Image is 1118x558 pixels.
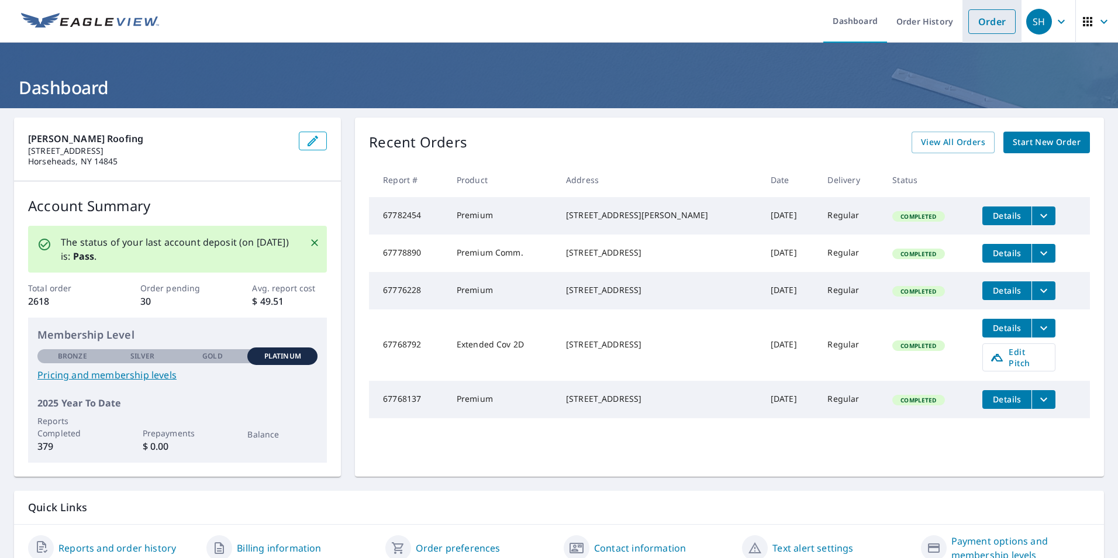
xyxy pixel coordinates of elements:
span: View All Orders [921,135,985,150]
span: Completed [893,342,943,350]
div: [STREET_ADDRESS][PERSON_NAME] [566,209,752,221]
span: Details [989,394,1024,405]
a: Text alert settings [772,541,853,555]
span: Details [989,247,1024,259]
button: filesDropdownBtn-67778890 [1031,244,1055,263]
button: detailsBtn-67776228 [982,281,1031,300]
span: Completed [893,287,943,295]
div: SH [1026,9,1052,35]
button: filesDropdownBtn-67776228 [1031,281,1055,300]
a: Reports and order history [58,541,176,555]
p: 30 [140,294,215,308]
th: Status [883,163,973,197]
button: detailsBtn-67768137 [982,390,1031,409]
img: EV Logo [21,13,159,30]
span: Start New Order [1013,135,1081,150]
td: 67776228 [369,272,447,309]
button: filesDropdownBtn-67768137 [1031,390,1055,409]
p: Avg. report cost [252,282,327,294]
td: 67768792 [369,309,447,381]
p: $ 0.00 [143,439,213,453]
td: Premium [447,272,557,309]
div: [STREET_ADDRESS] [566,247,752,259]
td: [DATE] [761,309,819,381]
span: Edit Pitch [990,346,1048,368]
a: Order preferences [416,541,501,555]
span: Completed [893,250,943,258]
td: Premium Comm. [447,235,557,272]
th: Product [447,163,557,197]
p: Gold [202,351,222,361]
th: Address [557,163,761,197]
th: Date [761,163,819,197]
td: [DATE] [761,272,819,309]
p: Prepayments [143,427,213,439]
p: Horseheads, NY 14845 [28,156,289,167]
a: Contact information [594,541,686,555]
a: Order [968,9,1016,34]
td: Regular [818,309,883,381]
button: detailsBtn-67768792 [982,319,1031,337]
p: The status of your last account deposit (on [DATE]) is: . [61,235,295,263]
p: $ 49.51 [252,294,327,308]
p: Reports Completed [37,415,108,439]
td: Regular [818,235,883,272]
td: [DATE] [761,235,819,272]
p: Bronze [58,351,87,361]
td: [DATE] [761,197,819,235]
span: Details [989,285,1024,296]
td: 67778890 [369,235,447,272]
span: Details [989,210,1024,221]
p: Account Summary [28,195,327,216]
p: Membership Level [37,327,318,343]
button: detailsBtn-67782454 [982,206,1031,225]
button: filesDropdownBtn-67768792 [1031,319,1055,337]
button: Close [307,235,322,250]
p: Quick Links [28,500,1090,515]
th: Delivery [818,163,883,197]
p: 2618 [28,294,103,308]
p: [PERSON_NAME] Roofing [28,132,289,146]
td: Regular [818,197,883,235]
p: Order pending [140,282,215,294]
a: Pricing and membership levels [37,368,318,382]
p: 2025 Year To Date [37,396,318,410]
th: Report # [369,163,447,197]
td: 67768137 [369,381,447,418]
p: Total order [28,282,103,294]
a: Edit Pitch [982,343,1055,371]
p: Platinum [264,351,301,361]
p: 379 [37,439,108,453]
p: [STREET_ADDRESS] [28,146,289,156]
span: Completed [893,212,943,221]
td: Regular [818,272,883,309]
b: Pass [73,250,95,263]
td: [DATE] [761,381,819,418]
td: Regular [818,381,883,418]
td: Premium [447,381,557,418]
div: [STREET_ADDRESS] [566,284,752,296]
div: [STREET_ADDRESS] [566,339,752,350]
div: [STREET_ADDRESS] [566,393,752,405]
td: 67782454 [369,197,447,235]
span: Details [989,322,1024,333]
button: detailsBtn-67778890 [982,244,1031,263]
a: Billing information [237,541,321,555]
td: Extended Cov 2D [447,309,557,381]
h1: Dashboard [14,75,1104,99]
td: Premium [447,197,557,235]
p: Recent Orders [369,132,467,153]
button: filesDropdownBtn-67782454 [1031,206,1055,225]
p: Balance [247,428,318,440]
p: Silver [130,351,155,361]
span: Completed [893,396,943,404]
a: View All Orders [912,132,995,153]
a: Start New Order [1003,132,1090,153]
